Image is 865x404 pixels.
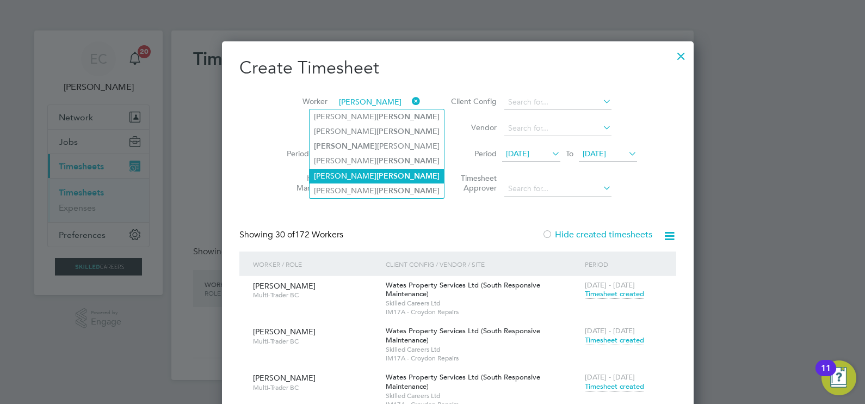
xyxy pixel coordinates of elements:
span: Wates Property Services Ltd (South Responsive Maintenance) [386,372,540,391]
div: Showing [239,229,345,241]
b: [PERSON_NAME] [376,112,440,121]
li: [PERSON_NAME] [310,139,444,154]
label: Timesheet Approver [448,173,497,193]
span: 172 Workers [275,229,343,240]
span: [DATE] - [DATE] [585,280,635,290]
span: Skilled Careers Ltd [386,345,579,354]
li: [PERSON_NAME] [310,154,444,168]
span: Timesheet created [585,335,644,345]
input: Search for... [504,181,611,197]
span: Timesheet created [585,382,644,391]
span: [PERSON_NAME] [253,327,316,336]
b: [PERSON_NAME] [314,142,377,151]
b: [PERSON_NAME] [376,172,440,181]
button: Open Resource Center, 11 new notifications [821,360,856,395]
li: [PERSON_NAME] [310,109,444,124]
h2: Create Timesheet [239,57,676,79]
b: [PERSON_NAME] [376,127,440,136]
span: [PERSON_NAME] [253,373,316,383]
label: Worker [279,96,328,106]
label: Period [448,149,497,158]
span: Timesheet created [585,289,644,299]
li: [PERSON_NAME] [310,124,444,139]
span: IM17A - Croydon Repairs [386,354,579,363]
label: Vendor [448,123,497,132]
span: Wates Property Services Ltd (South Responsive Maintenance) [386,326,540,345]
div: Worker / Role [250,252,383,277]
span: IM17A - Croydon Repairs [386,308,579,316]
b: [PERSON_NAME] [376,156,440,166]
span: To [563,146,577,161]
span: Multi-Trader BC [253,383,378,392]
input: Search for... [504,121,611,136]
div: Period [582,252,665,277]
span: [DATE] - [DATE] [585,326,635,335]
span: Skilled Careers Ltd [386,391,579,400]
span: [DATE] - [DATE] [585,372,635,382]
label: Period Type [279,149,328,158]
label: Hiring Manager [279,173,328,193]
span: [PERSON_NAME] [253,281,316,291]
span: Multi-Trader BC [253,337,378,346]
span: [DATE] [583,149,606,158]
div: 11 [821,368,831,382]
label: Client Config [448,96,497,106]
label: Hide created timesheets [542,229,652,240]
input: Search for... [504,95,611,110]
span: 30 of [275,229,295,240]
li: [PERSON_NAME] [310,169,444,183]
span: Multi-Trader BC [253,291,378,299]
span: Wates Property Services Ltd (South Responsive Maintenance) [386,280,540,299]
label: Site [279,123,328,132]
input: Search for... [335,95,421,110]
b: [PERSON_NAME] [376,186,440,195]
div: Client Config / Vendor / Site [383,252,582,277]
li: [PERSON_NAME] [310,183,444,198]
span: [DATE] [506,149,529,158]
span: Skilled Careers Ltd [386,299,579,308]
